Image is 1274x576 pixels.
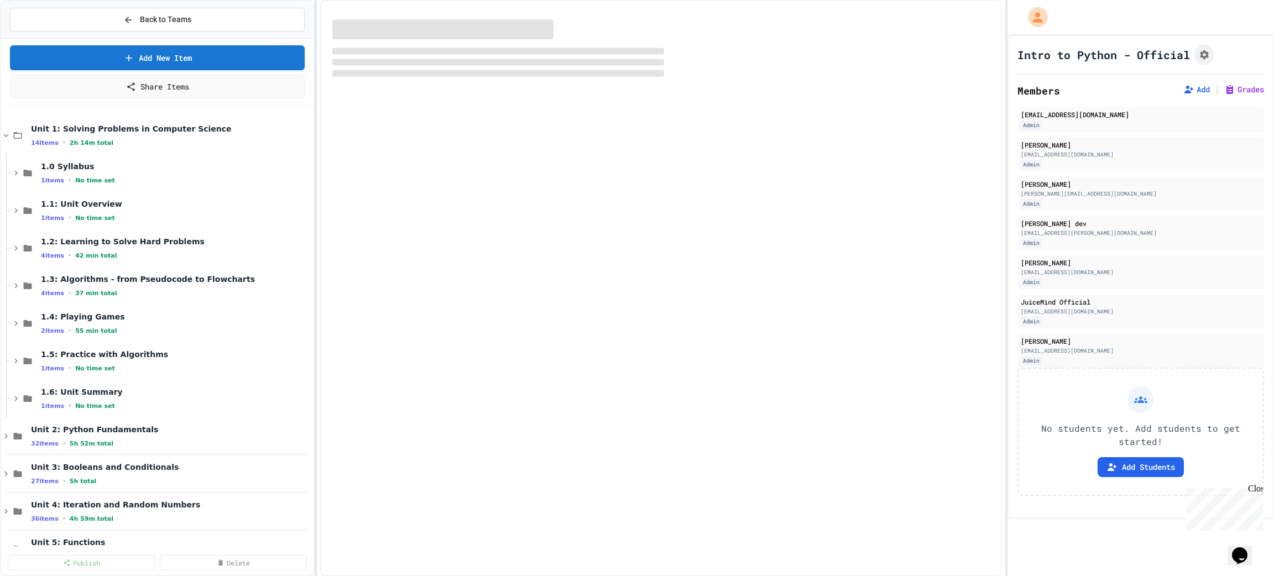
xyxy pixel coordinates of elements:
iframe: chat widget [1182,484,1263,531]
button: Grades [1224,84,1264,95]
div: [PERSON_NAME] [1021,258,1261,268]
div: [EMAIL_ADDRESS][DOMAIN_NAME] [1021,268,1261,276]
span: • [69,289,71,297]
span: Unit 5: Functions [31,537,311,547]
span: 1 items [41,402,64,410]
button: Add [1183,84,1210,95]
div: [EMAIL_ADDRESS][DOMAIN_NAME] [1021,307,1261,316]
div: Admin [1021,160,1042,169]
div: [PERSON_NAME] [1021,140,1261,150]
span: 27 items [31,478,59,485]
button: Add Students [1098,457,1184,477]
span: 1.0 Syllabus [41,161,311,171]
p: No students yet. Add students to get started! [1027,422,1254,448]
h2: Members [1017,83,1060,98]
span: • [63,476,65,485]
span: | [1214,83,1220,96]
span: Unit 2: Python Fundamentals [31,425,311,434]
span: • [69,251,71,260]
span: 1.2: Learning to Solve Hard Problems [41,237,311,247]
a: Delete [160,555,307,570]
span: • [69,213,71,222]
span: 1.1: Unit Overview [41,199,311,209]
span: 55 min total [75,327,117,334]
div: [EMAIL_ADDRESS][PERSON_NAME][DOMAIN_NAME] [1021,229,1261,237]
span: 1.3: Algorithms - from Pseudocode to Flowcharts [41,274,311,284]
span: • [63,514,65,523]
h1: Intro to Python - Official [1017,47,1190,62]
a: Add New Item [10,45,305,70]
span: Unit 3: Booleans and Conditionals [31,462,311,472]
div: Admin [1021,199,1042,208]
span: 32 items [31,440,59,447]
a: Share Items [10,75,305,98]
div: [EMAIL_ADDRESS][DOMAIN_NAME] [1021,347,1261,355]
span: • [69,401,71,410]
span: 5h 52m total [70,440,113,447]
span: • [69,364,71,373]
div: [PERSON_NAME] [1021,336,1261,346]
div: [EMAIL_ADDRESS][DOMAIN_NAME] [1021,109,1261,119]
span: Back to Teams [140,14,191,25]
div: Admin [1021,356,1042,365]
a: Publish [8,555,155,570]
span: 2 items [41,327,64,334]
span: 1 items [41,365,64,372]
iframe: chat widget [1228,532,1263,565]
div: Chat with us now!Close [4,4,76,70]
div: Admin [1021,317,1042,326]
div: [PERSON_NAME][EMAIL_ADDRESS][DOMAIN_NAME] [1021,190,1261,198]
div: My Account [1016,4,1051,30]
div: Admin [1021,121,1042,130]
span: • [63,439,65,448]
span: 1 items [41,214,64,222]
span: 1.5: Practice with Algorithms [41,349,311,359]
span: Unit 1: Solving Problems in Computer Science [31,124,311,134]
span: 42 min total [75,252,117,259]
span: 2h 14m total [70,139,113,146]
span: 1.4: Playing Games [41,312,311,322]
div: [PERSON_NAME] [1021,179,1261,189]
div: Admin [1021,238,1042,248]
span: 4h 59m total [70,515,113,522]
span: 36 items [31,515,59,522]
span: Unit 4: Iteration and Random Numbers [31,500,311,510]
span: No time set [75,365,115,372]
div: [EMAIL_ADDRESS][DOMAIN_NAME] [1021,150,1261,159]
button: Assignment Settings [1194,45,1214,65]
span: 37 min total [75,290,117,297]
span: 1.6: Unit Summary [41,387,311,397]
div: [PERSON_NAME] dev [1021,218,1261,228]
span: 14 items [31,139,59,146]
button: Back to Teams [10,8,305,32]
span: • [63,138,65,147]
span: No time set [75,402,115,410]
span: 4 items [41,252,64,259]
span: 1 items [41,177,64,184]
span: 4 items [41,290,64,297]
div: Admin [1021,277,1042,287]
span: 5h total [70,478,97,485]
span: No time set [75,177,115,184]
span: • [69,326,71,335]
span: • [69,176,71,185]
div: JuiceMind Official [1021,297,1261,307]
span: No time set [75,214,115,222]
